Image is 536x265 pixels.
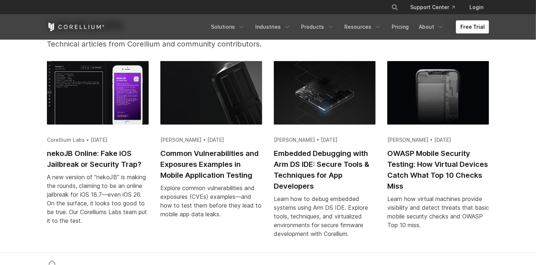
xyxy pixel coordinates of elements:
img: nekoJB Online: Fake iOS Jailbreak or Security Trap? [47,61,149,124]
a: Support Center [404,1,461,14]
a: Free Trial [456,20,489,33]
img: Embedded Debugging with Arm DS IDE: Secure Tools & Techniques for App Developers [274,61,376,124]
h2: nekoJB Online: Fake iOS Jailbreak or Security Trap? [47,148,149,170]
div: [PERSON_NAME] • [DATE] [160,136,262,144]
div: Learn how to debug embedded systems using Arm DS IDE. Explore tools, techniques, and virtualized ... [274,194,376,238]
div: Navigation Menu [207,20,489,33]
h2: Embedded Debugging with Arm DS IDE: Secure Tools & Techniques for App Developers [274,148,376,192]
div: [PERSON_NAME] • [DATE] [274,136,376,144]
div: [PERSON_NAME] • [DATE] [387,136,489,144]
img: Common Vulnerabilities and Exposures Examples in Mobile Application Testing [160,61,262,124]
a: Login [464,1,489,14]
a: Pricing [387,20,413,33]
div: Corellium Labs • [DATE] [47,136,149,144]
div: Explore common vulnerabilities and exposures (CVEs) examples—and how to test them before they lea... [160,184,262,218]
p: Technical articles from Corellium and community contributors. [47,39,295,49]
div: Navigation Menu [383,1,489,14]
a: About [415,20,449,33]
a: nekoJB Online: Fake iOS Jailbreak or Security Trap? Corellium Labs • [DATE] nekoJB Online: Fake i... [47,61,149,233]
h2: Common Vulnerabilities and Exposures Examples in Mobile Application Testing [160,148,262,181]
a: Resources [340,20,386,33]
a: Industries [251,20,295,33]
a: Embedded Debugging with Arm DS IDE: Secure Tools & Techniques for App Developers [PERSON_NAME] • ... [274,61,376,246]
a: Corellium Home [47,23,105,31]
a: Products [297,20,339,33]
button: Search [388,1,401,14]
div: Learn how virtual machines provide visibility and detect threats that basic mobile security check... [387,194,489,229]
a: Common Vulnerabilities and Exposures Examples in Mobile Application Testing [PERSON_NAME] • [DATE... [160,61,262,227]
h2: OWASP Mobile Security Testing: How Virtual Devices Catch What Top 10 Checks Miss [387,148,489,192]
a: Solutions [207,20,249,33]
div: A new version of “nekoJB” is making the rounds, claiming to be an online jailbreak for iOS 18.7—e... [47,173,149,225]
img: OWASP Mobile Security Testing: How Virtual Devices Catch What Top 10 Checks Miss [387,61,489,124]
a: OWASP Mobile Security Testing: How Virtual Devices Catch What Top 10 Checks Miss [PERSON_NAME] • ... [387,61,489,238]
